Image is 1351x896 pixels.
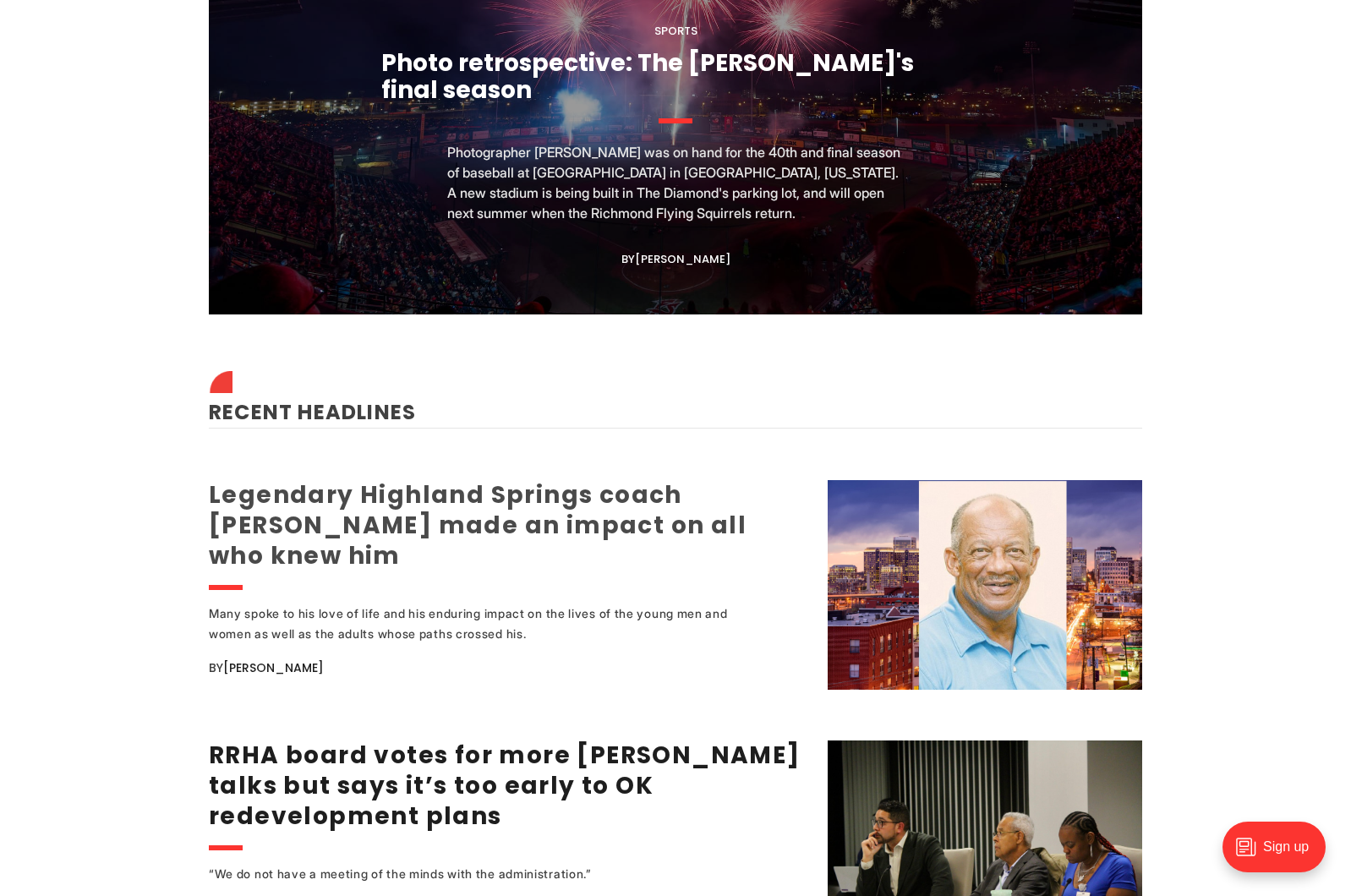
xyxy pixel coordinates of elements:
[1208,813,1351,896] iframe: portal-trigger
[447,142,904,223] p: Photographer [PERSON_NAME] was on hand for the 40th and final season of baseball at [GEOGRAPHIC_D...
[635,251,730,267] a: [PERSON_NAME]
[381,46,914,107] a: Photo retrospective: The [PERSON_NAME]'s final season
[209,658,807,678] div: By
[654,23,697,39] a: Sports
[209,739,801,833] a: RRHA board votes for more [PERSON_NAME] talks but says it’s too early to OK redevelopment plans
[223,659,324,676] a: [PERSON_NAME]
[828,480,1142,690] img: Legendary Highland Springs coach George Lancaster made an impact on all who knew him
[621,253,730,265] div: By
[209,864,758,884] div: “We do not have a meeting of the minds with the administration.”
[209,604,758,644] div: Many spoke to his love of life and his enduring impact on the lives of the young men and women as...
[209,375,1142,428] h2: Recent Headlines
[209,478,747,572] a: Legendary Highland Springs coach [PERSON_NAME] made an impact on all who knew him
